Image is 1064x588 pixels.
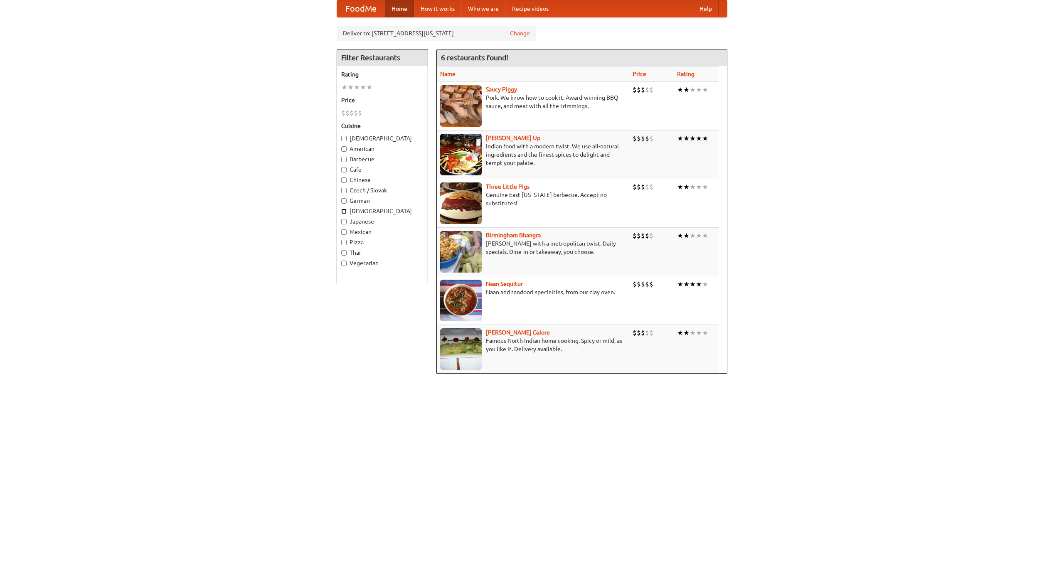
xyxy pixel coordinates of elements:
[341,240,347,245] input: Pizza
[641,231,645,240] li: $
[341,155,424,163] label: Barbecue
[702,231,708,240] li: ★
[341,176,424,184] label: Chinese
[677,71,695,77] a: Rating
[683,182,690,192] li: ★
[341,146,347,152] input: American
[440,231,482,273] img: bhangra.jpg
[633,231,637,240] li: $
[341,207,424,215] label: [DEMOGRAPHIC_DATA]
[677,134,683,143] li: ★
[337,0,385,17] a: FoodMe
[677,328,683,337] li: ★
[341,197,424,205] label: German
[683,328,690,337] li: ★
[486,232,541,239] a: Birmingham Bhangra
[637,231,641,240] li: $
[486,86,517,93] a: Saucy Piggy
[341,188,347,193] input: Czech / Slovak
[440,337,626,353] p: Famous North Indian home cooking. Spicy or mild, as you like it. Delivery available.
[341,136,347,141] input: [DEMOGRAPHIC_DATA]
[633,134,637,143] li: $
[690,231,696,240] li: ★
[637,85,641,94] li: $
[486,183,530,190] a: Three Little Pigs
[649,231,653,240] li: $
[341,238,424,246] label: Pizza
[341,145,424,153] label: American
[641,134,645,143] li: $
[690,182,696,192] li: ★
[637,134,641,143] li: $
[690,328,696,337] li: ★
[341,228,424,236] label: Mexican
[690,134,696,143] li: ★
[341,186,424,194] label: Czech / Slovak
[341,229,347,235] input: Mexican
[677,231,683,240] li: ★
[440,328,482,370] img: currygalore.jpg
[683,231,690,240] li: ★
[696,182,702,192] li: ★
[341,198,347,204] input: German
[341,259,424,267] label: Vegetarian
[702,134,708,143] li: ★
[637,182,641,192] li: $
[486,135,540,141] a: [PERSON_NAME] Up
[641,85,645,94] li: $
[337,49,428,66] h4: Filter Restaurants
[696,231,702,240] li: ★
[341,165,424,174] label: Cafe
[486,280,523,287] b: Naan Sequitur
[702,280,708,289] li: ★
[440,288,626,296] p: Naan and tandoori specialties, from our clay oven.
[440,191,626,207] p: Genuine East [US_STATE] barbecue. Accept no substitutes!
[633,280,637,289] li: $
[696,134,702,143] li: ★
[366,83,372,92] li: ★
[637,280,641,289] li: $
[440,71,456,77] a: Name
[645,280,649,289] li: $
[341,219,347,224] input: Japanese
[341,70,424,79] h5: Rating
[440,85,482,127] img: saucy.jpg
[677,182,683,192] li: ★
[440,93,626,110] p: Pork. We know how to cook it. Award-winning BBQ sauce, and meat with all the trimmings.
[649,328,653,337] li: $
[702,85,708,94] li: ★
[341,122,424,130] h5: Cuisine
[641,328,645,337] li: $
[637,328,641,337] li: $
[341,134,424,143] label: [DEMOGRAPHIC_DATA]
[341,177,347,183] input: Chinese
[683,134,690,143] li: ★
[649,182,653,192] li: $
[649,134,653,143] li: $
[341,167,347,172] input: Cafe
[645,85,649,94] li: $
[693,0,719,17] a: Help
[350,108,354,118] li: $
[633,328,637,337] li: $
[683,85,690,94] li: ★
[641,182,645,192] li: $
[341,157,347,162] input: Barbecue
[341,108,345,118] li: $
[677,280,683,289] li: ★
[440,142,626,167] p: Indian food with a modern twist. We use all-natural ingredients and the finest spices to delight ...
[341,96,424,104] h5: Price
[347,83,354,92] li: ★
[486,329,550,336] a: [PERSON_NAME] Galore
[645,182,649,192] li: $
[649,85,653,94] li: $
[414,0,461,17] a: How it works
[341,209,347,214] input: [DEMOGRAPHIC_DATA]
[690,85,696,94] li: ★
[441,54,508,62] ng-pluralize: 6 restaurants found!
[385,0,414,17] a: Home
[696,280,702,289] li: ★
[341,217,424,226] label: Japanese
